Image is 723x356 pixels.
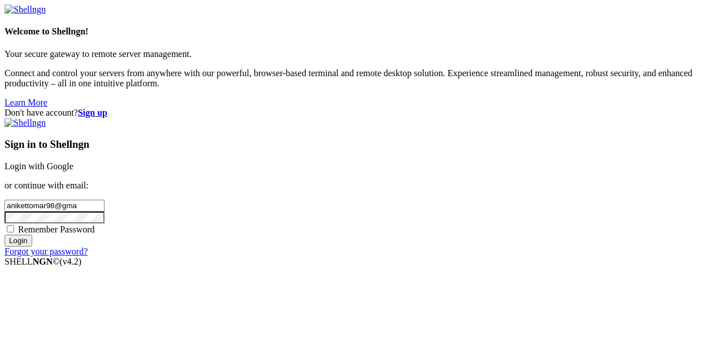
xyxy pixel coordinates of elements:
span: 4.2.0 [60,257,82,266]
span: SHELL © [5,257,81,266]
a: Login with Google [5,161,73,171]
p: or continue with email: [5,181,718,191]
input: Login [5,235,32,247]
b: NGN [33,257,53,266]
h4: Welcome to Shellngn! [5,27,718,37]
img: Shellngn [5,118,46,128]
h3: Sign in to Shellngn [5,138,718,151]
a: Sign up [78,108,107,117]
input: Email address [5,200,104,212]
span: Remember Password [18,225,95,234]
p: Your secure gateway to remote server management. [5,49,718,59]
a: Forgot your password? [5,247,88,256]
p: Connect and control your servers from anywhere with our powerful, browser-based terminal and remo... [5,68,718,89]
div: Don't have account? [5,108,718,118]
a: Learn More [5,98,47,107]
img: Shellngn [5,5,46,15]
input: Remember Password [7,225,14,232]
